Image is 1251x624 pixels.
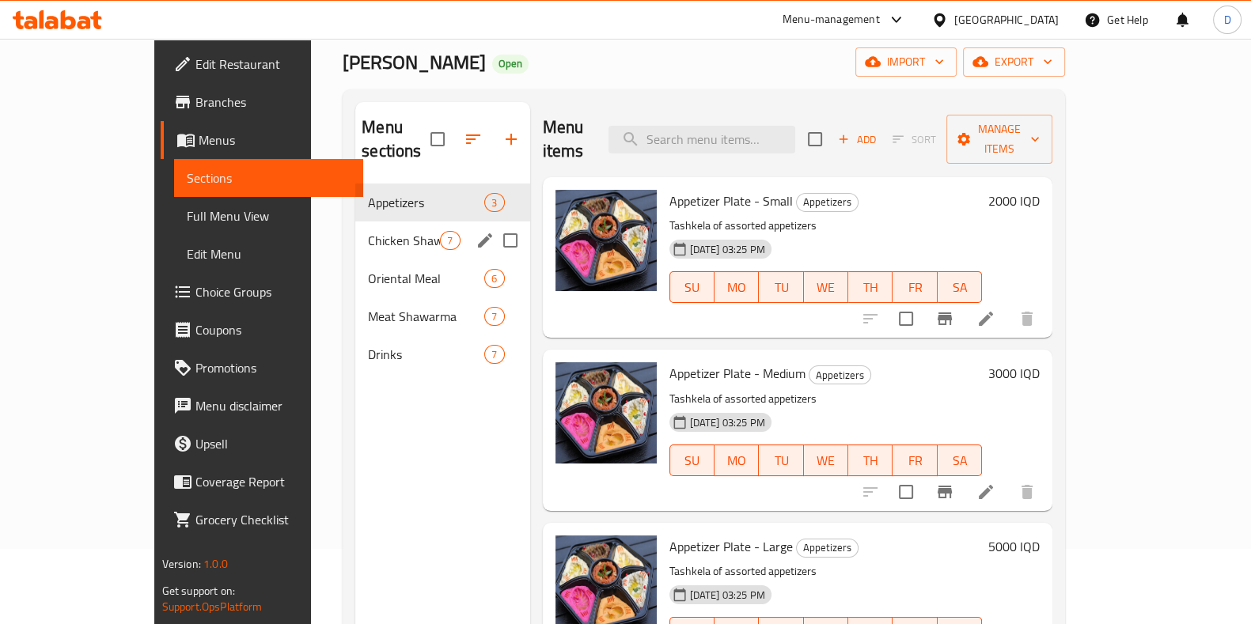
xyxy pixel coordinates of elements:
[368,193,484,212] span: Appetizers
[187,206,351,225] span: Full Menu View
[195,434,351,453] span: Upsell
[669,389,983,409] p: Tashkela of assorted appetizers
[684,588,771,603] span: [DATE] 03:25 PM
[832,127,882,152] button: Add
[976,52,1052,72] span: export
[796,539,859,558] div: Appetizers
[938,271,982,303] button: SA
[161,463,363,501] a: Coverage Report
[988,362,1040,384] h6: 3000 IQD
[976,482,995,501] a: Edit menu item
[492,55,529,74] div: Open
[195,282,351,301] span: Choice Groups
[355,177,529,380] nav: Menu sections
[161,311,363,349] a: Coupons
[161,387,363,425] a: Menu disclaimer
[893,271,937,303] button: FR
[484,193,504,212] div: items
[796,193,859,212] div: Appetizers
[187,244,351,263] span: Edit Menu
[809,366,870,384] span: Appetizers
[899,449,931,472] span: FR
[759,444,803,476] button: TU
[804,271,848,303] button: WE
[195,510,351,529] span: Grocery Checklist
[669,361,806,385] span: Appetizer Plate - Medium
[783,10,880,29] div: Menu-management
[174,159,363,197] a: Sections
[959,119,1040,159] span: Manage items
[174,197,363,235] a: Full Menu View
[797,539,858,557] span: Appetizers
[174,235,363,273] a: Edit Menu
[765,276,797,299] span: TU
[882,127,946,152] span: Select section first
[355,259,529,297] div: Oriental Meal6
[798,123,832,156] span: Select section
[715,271,759,303] button: MO
[484,307,504,326] div: items
[893,444,937,476] button: FR
[161,45,363,83] a: Edit Restaurant
[1223,11,1230,28] span: D
[684,415,771,430] span: [DATE] 03:25 PM
[343,44,486,80] span: [PERSON_NAME]
[855,276,886,299] span: TH
[485,347,503,362] span: 7
[161,83,363,121] a: Branches
[988,535,1040,558] h6: 5000 IQD
[988,190,1040,212] h6: 2000 IQD
[944,276,976,299] span: SA
[804,444,848,476] button: WE
[855,449,886,472] span: TH
[677,276,708,299] span: SU
[355,221,529,259] div: Chicken Shawerma7edit
[669,271,715,303] button: SU
[946,115,1052,164] button: Manage items
[797,193,858,211] span: Appetizers
[1008,473,1046,511] button: delete
[669,535,793,558] span: Appetizer Plate - Large
[195,320,351,339] span: Coupons
[195,396,351,415] span: Menu disclaimer
[368,345,484,364] span: Drinks
[368,269,484,288] span: Oriental Meal
[368,231,440,250] span: Chicken Shawerma
[199,130,351,149] span: Menus
[669,562,983,581] p: Tashkela of assorted appetizers
[954,11,1059,28] div: [GEOGRAPHIC_DATA]
[721,449,752,472] span: MO
[195,472,351,491] span: Coverage Report
[454,120,492,158] span: Sort sections
[492,120,530,158] button: Add section
[715,444,759,476] button: MO
[162,554,201,574] span: Version:
[848,444,893,476] button: TH
[810,276,842,299] span: WE
[485,271,503,286] span: 6
[963,47,1065,77] button: export
[868,52,944,72] span: import
[195,93,351,112] span: Branches
[938,444,982,476] button: SA
[421,123,454,156] span: Select all sections
[836,130,878,149] span: Add
[195,358,351,377] span: Promotions
[899,276,931,299] span: FR
[889,475,923,509] span: Select to update
[187,168,351,187] span: Sections
[161,425,363,463] a: Upsell
[162,596,263,617] a: Support.OpsPlatform
[555,362,657,463] img: Appetizer Plate - Medium
[195,55,351,74] span: Edit Restaurant
[926,300,964,338] button: Branch-specific-item
[355,335,529,373] div: Drinks7
[759,271,803,303] button: TU
[555,190,657,291] img: Appetizer Plate - Small
[832,127,882,152] span: Add item
[855,47,957,77] button: import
